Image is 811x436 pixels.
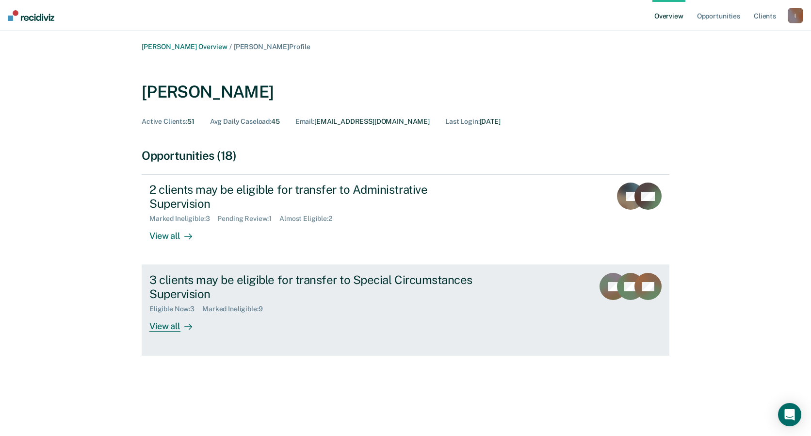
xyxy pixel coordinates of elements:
div: 45 [210,117,280,126]
div: Pending Review : 1 [217,215,279,223]
button: l [788,8,803,23]
a: [PERSON_NAME] Overview [142,43,227,50]
a: 2 clients may be eligible for transfer to Administrative SupervisionMarked Ineligible:3Pending Re... [142,174,669,265]
div: Open Intercom Messenger [778,403,801,426]
div: View all [149,223,204,242]
span: Email : [295,117,314,125]
div: Marked Ineligible : 3 [149,215,217,223]
span: [PERSON_NAME] Profile [234,43,310,50]
div: 51 [142,117,195,126]
div: Almost Eligible : 2 [279,215,340,223]
div: 2 clients may be eligible for transfer to Administrative Supervision [149,183,490,211]
div: Opportunities (18) [142,149,669,163]
a: 3 clients may be eligible for transfer to Special Circumstances SupervisionEligible Now:3Marked I... [142,265,669,355]
div: View all [149,313,204,332]
div: Marked Ineligible : 9 [202,305,270,313]
div: 3 clients may be eligible for transfer to Special Circumstances Supervision [149,273,490,301]
span: Active Clients : [142,117,187,125]
img: Recidiviz [8,10,54,21]
div: [DATE] [445,117,501,126]
div: Eligible Now : 3 [149,305,202,313]
div: [EMAIL_ADDRESS][DOMAIN_NAME] [295,117,430,126]
span: Last Login : [445,117,479,125]
span: / [227,43,234,50]
div: [PERSON_NAME] [142,82,274,102]
span: Avg Daily Caseload : [210,117,271,125]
